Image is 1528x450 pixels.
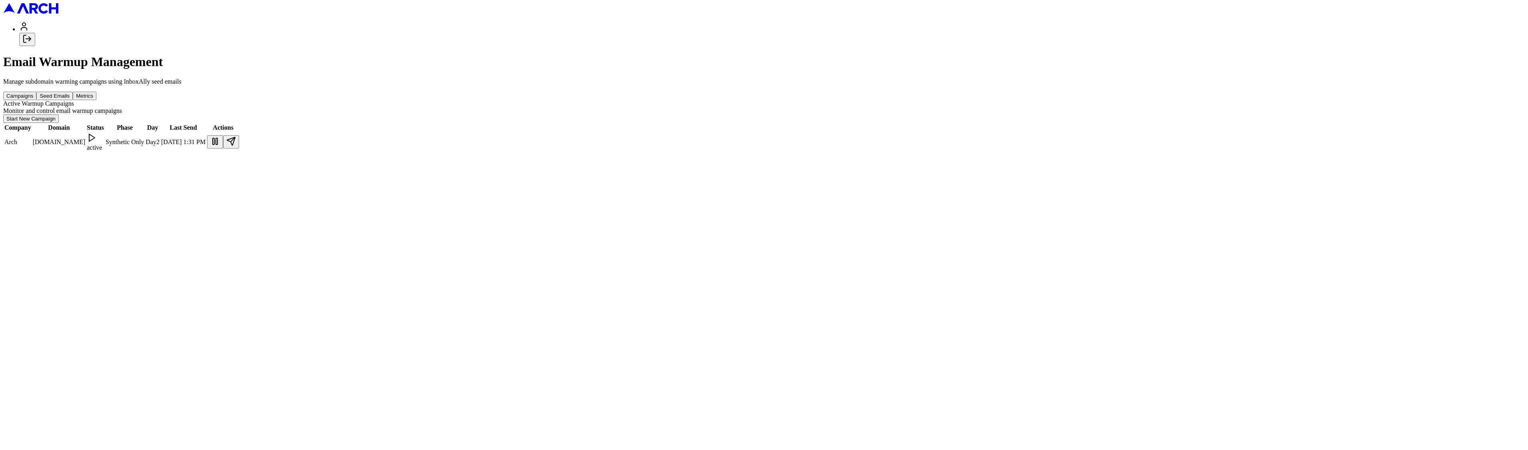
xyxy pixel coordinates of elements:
div: Monitor and control email warmup campaigns [3,107,1525,115]
button: Log out [19,33,35,46]
td: [DATE] 1:31 PM [161,133,206,152]
th: Status [86,124,104,132]
div: active [87,144,104,151]
th: Last Send [161,124,206,132]
th: Domain [32,124,86,132]
button: Seed Emails [36,92,73,100]
th: Day [145,124,160,132]
div: Active Warmup Campaigns [3,100,1525,107]
button: Start New Campaign [3,115,59,123]
td: [DOMAIN_NAME] [32,133,86,152]
td: Day 2 [145,133,160,152]
button: Campaigns [3,92,36,100]
div: Synthetic Only [106,139,144,146]
th: Actions [207,124,239,132]
th: Company [4,124,32,132]
td: Arch [4,133,32,152]
button: Metrics [73,92,96,100]
th: Phase [105,124,144,132]
p: Manage subdomain warming campaigns using InboxAlly seed emails [3,78,1525,85]
h1: Email Warmup Management [3,54,1525,69]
